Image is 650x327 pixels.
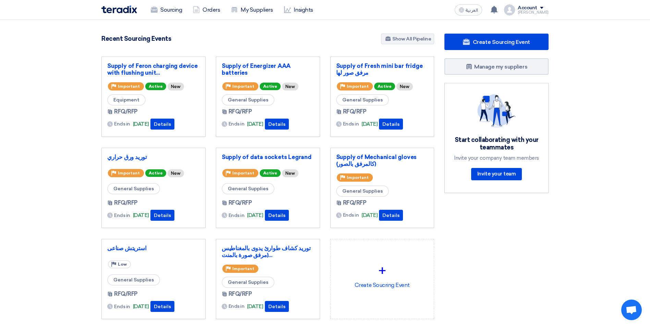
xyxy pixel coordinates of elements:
[107,94,146,106] span: Equipment
[621,300,642,320] div: Open chat
[343,108,367,116] span: RFQ/RFP
[118,262,127,267] span: Low
[336,94,389,106] span: General Supplies
[187,2,225,17] a: Orders
[118,84,140,89] span: Important
[133,303,149,311] span: [DATE]
[247,211,263,219] span: [DATE]
[265,119,289,130] button: Details
[343,120,359,128] span: Ends in
[114,303,130,310] span: Ends in
[229,303,245,310] span: Ends in
[473,39,530,45] span: Create Sourcing Event
[107,245,200,252] a: استريتش صناعى
[229,212,245,219] span: Ends in
[336,154,429,167] a: Supply of Mechanical gloves (كالمرفق بالصور)
[222,277,274,288] span: General Supplies
[343,211,359,219] span: Ends in
[455,4,482,15] button: العربية
[101,5,137,13] img: Teradix logo
[229,199,252,207] span: RFQ/RFP
[518,5,537,11] div: Account
[222,245,314,258] a: توريد كشاف طوارئ يدوى بالمغناطيس (مرفق صورة بالمنت...
[361,120,378,128] span: [DATE]
[168,83,184,90] div: New
[282,83,298,90] div: New
[396,83,413,90] div: New
[336,261,429,281] div: +
[229,120,245,128] span: Ends in
[114,120,130,128] span: Ends in
[114,212,130,219] span: Ends in
[107,183,160,194] span: General Supplies
[133,120,149,128] span: [DATE]
[347,175,369,180] span: Important
[107,154,200,160] a: توريد ورق حراري
[260,169,281,177] span: Active
[145,83,166,90] span: Active
[232,84,254,89] span: Important
[247,120,263,128] span: [DATE]
[466,8,478,13] span: العربية
[118,171,140,175] span: Important
[336,62,429,76] a: Supply of Fresh mini bar fridge مرفق صور لها
[145,2,187,17] a: Sourcing
[150,210,174,221] button: Details
[222,183,274,194] span: General Supplies
[225,2,278,17] a: My Suppliers
[247,303,263,311] span: [DATE]
[453,136,540,152] div: Start collaborating with your teammates
[518,11,549,14] div: [PERSON_NAME]
[133,211,149,219] span: [DATE]
[265,210,289,221] button: Details
[374,83,395,90] span: Active
[444,58,549,75] a: Manage my suppliers
[107,62,200,76] a: Supply of Feron charging device with flushing unit...
[222,94,274,106] span: General Supplies
[232,171,254,175] span: Important
[114,290,138,298] span: RFQ/RFP
[379,210,403,221] button: Details
[222,62,314,76] a: Supply of Energizer AAA batteries
[265,301,289,312] button: Details
[343,199,367,207] span: RFQ/RFP
[145,169,166,177] span: Active
[471,168,522,180] a: Invite your team
[347,84,369,89] span: Important
[336,185,389,197] span: General Supplies
[453,155,540,161] div: Invite your company team members
[232,266,254,271] span: Important
[336,245,429,305] div: Create Soucring Event
[229,108,252,116] span: RFQ/RFP
[381,34,434,44] a: Show All Pipeline
[114,108,138,116] span: RFQ/RFP
[361,211,378,219] span: [DATE]
[260,83,281,90] span: Active
[379,119,403,130] button: Details
[222,154,314,160] a: Supply of data sockets Legrand
[282,169,298,177] div: New
[101,35,171,43] h4: Recent Sourcing Events
[107,274,160,286] span: General Supplies
[229,290,252,298] span: RFQ/RFP
[168,169,184,177] div: New
[150,119,174,130] button: Details
[279,2,319,17] a: Insights
[504,4,515,15] img: profile_test.png
[150,301,174,312] button: Details
[114,199,138,207] span: RFQ/RFP
[477,94,516,128] img: invite_your_team.svg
